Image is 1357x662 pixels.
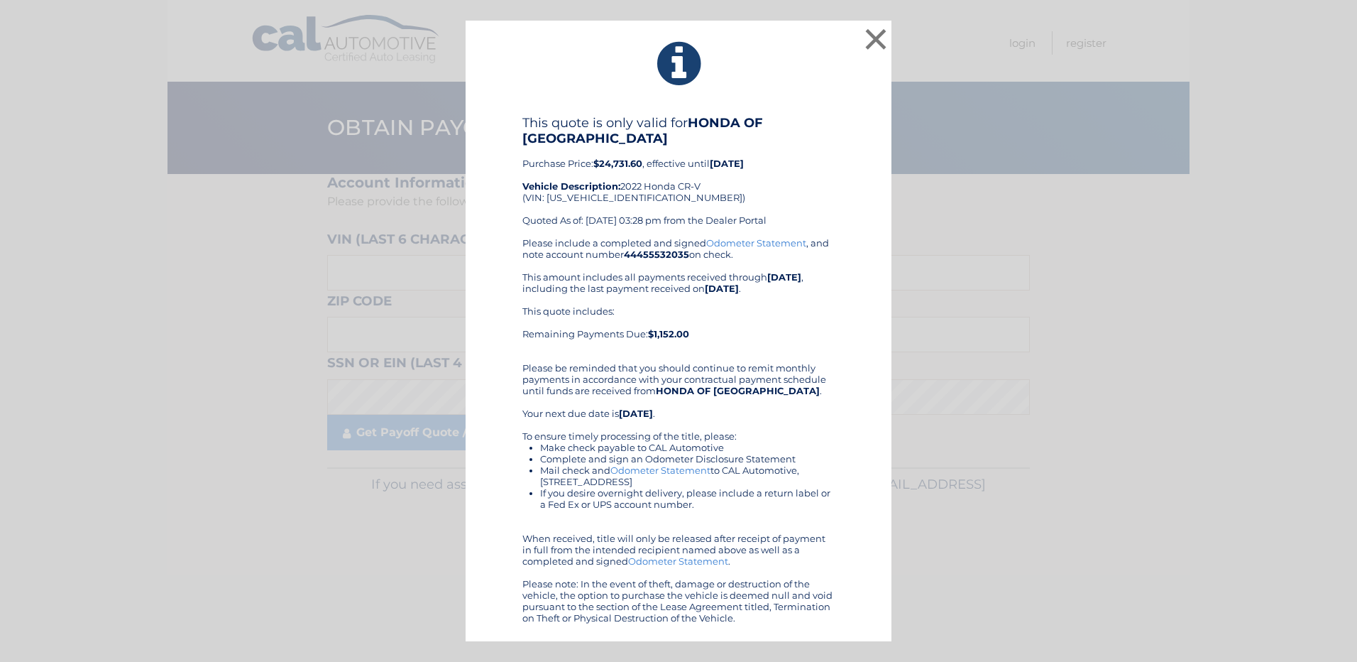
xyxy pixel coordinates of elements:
b: $1,152.00 [648,328,689,340]
strong: Vehicle Description: [522,180,620,192]
b: HONDA OF [GEOGRAPHIC_DATA] [522,115,763,146]
li: If you desire overnight delivery, please include a return label or a Fed Ex or UPS account number. [540,487,835,510]
b: [DATE] [619,408,653,419]
b: [DATE] [767,271,801,283]
a: Odometer Statement [610,465,710,476]
div: Purchase Price: , effective until 2022 Honda CR-V (VIN: [US_VEHICLE_IDENTIFICATION_NUMBER]) Quote... [522,115,835,237]
button: × [862,25,890,53]
div: This quote includes: Remaining Payments Due: [522,305,835,351]
li: Complete and sign an Odometer Disclosure Statement [540,453,835,465]
a: Odometer Statement [706,237,806,249]
b: [DATE] [710,158,744,169]
h4: This quote is only valid for [522,115,835,146]
b: [DATE] [705,283,739,294]
li: Mail check and to CAL Automotive, [STREET_ADDRESS] [540,465,835,487]
b: $24,731.60 [593,158,642,169]
b: 44455532035 [624,249,689,260]
li: Make check payable to CAL Automotive [540,442,835,453]
a: Odometer Statement [628,555,728,567]
b: HONDA OF [GEOGRAPHIC_DATA] [656,385,820,396]
div: Please include a completed and signed , and note account number on check. This amount includes al... [522,237,835,624]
